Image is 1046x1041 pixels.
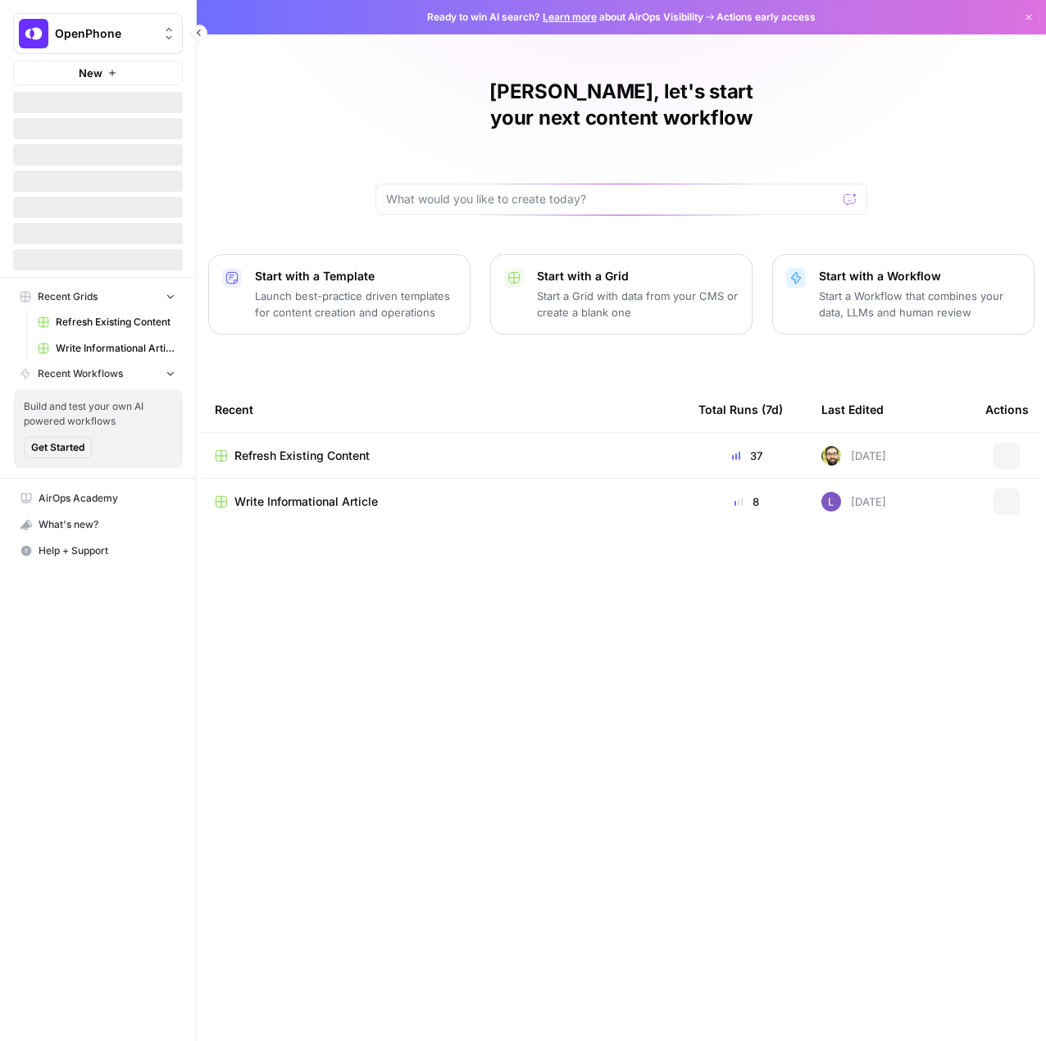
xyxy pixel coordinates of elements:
[821,446,886,466] div: [DATE]
[38,366,123,381] span: Recent Workflows
[821,387,884,432] div: Last Edited
[39,543,175,558] span: Help + Support
[55,25,154,42] span: OpenPhone
[821,492,841,511] img: rn7sh892ioif0lo51687sih9ndqw
[13,511,183,538] button: What's new?
[698,387,783,432] div: Total Runs (7d)
[716,10,816,25] span: Actions early access
[30,335,183,361] a: Write Informational Article
[490,254,753,334] button: Start with a GridStart a Grid with data from your CMS or create a blank one
[56,315,175,330] span: Refresh Existing Content
[215,387,672,432] div: Recent
[31,440,84,455] span: Get Started
[537,268,739,284] p: Start with a Grid
[819,268,1021,284] p: Start with a Workflow
[821,446,841,466] img: pr6y7tahrlqeiidi58iaqc4iglhc
[215,493,672,510] a: Write Informational Article
[24,399,173,429] span: Build and test your own AI powered workflows
[39,491,175,506] span: AirOps Academy
[79,65,102,81] span: New
[427,10,703,25] span: Ready to win AI search? about AirOps Visibility
[13,61,183,85] button: New
[38,289,98,304] span: Recent Grids
[13,485,183,511] a: AirOps Academy
[698,493,795,510] div: 8
[821,492,886,511] div: [DATE]
[19,19,48,48] img: OpenPhone Logo
[255,288,457,320] p: Launch best-practice driven templates for content creation and operations
[386,191,837,207] input: What would you like to create today?
[537,288,739,320] p: Start a Grid with data from your CMS or create a blank one
[24,437,92,458] button: Get Started
[208,254,471,334] button: Start with a TemplateLaunch best-practice driven templates for content creation and operations
[13,13,183,54] button: Workspace: OpenPhone
[215,448,672,464] a: Refresh Existing Content
[56,341,175,356] span: Write Informational Article
[13,538,183,564] button: Help + Support
[375,79,867,131] h1: [PERSON_NAME], let's start your next content workflow
[234,493,378,510] span: Write Informational Article
[30,309,183,335] a: Refresh Existing Content
[772,254,1035,334] button: Start with a WorkflowStart a Workflow that combines your data, LLMs and human review
[698,448,795,464] div: 37
[819,288,1021,320] p: Start a Workflow that combines your data, LLMs and human review
[543,11,597,23] a: Learn more
[234,448,370,464] span: Refresh Existing Content
[13,284,183,309] button: Recent Grids
[985,387,1029,432] div: Actions
[14,512,182,537] div: What's new?
[13,361,183,386] button: Recent Workflows
[255,268,457,284] p: Start with a Template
